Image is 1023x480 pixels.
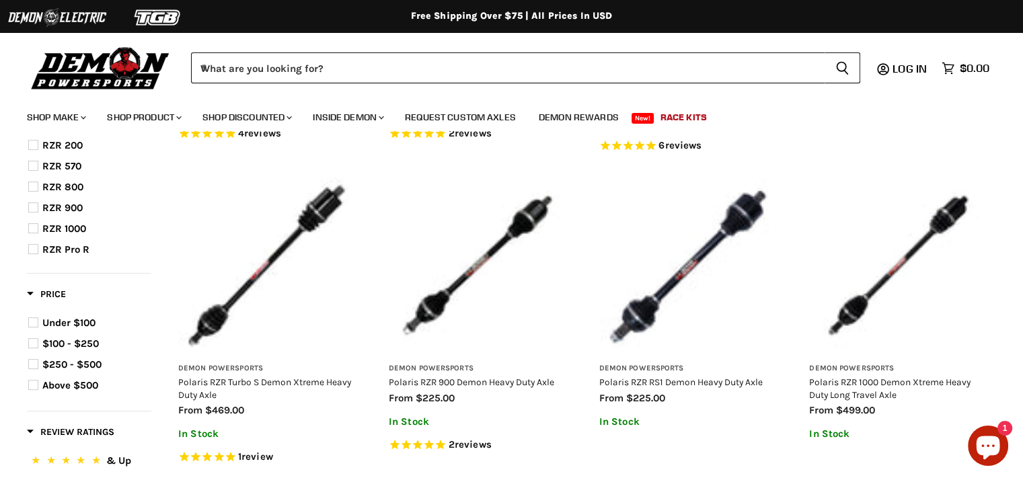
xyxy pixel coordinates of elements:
[455,127,492,139] span: reviews
[205,404,244,416] span: $469.00
[809,364,986,374] h3: Demon Powersports
[42,160,81,172] span: RZR 570
[178,376,351,399] a: Polaris RZR Turbo S Demon Xtreme Heavy Duty Axle
[241,450,273,463] span: review
[449,438,492,450] span: 2 reviews
[935,58,996,78] a: $0.00
[825,52,860,83] button: Search
[599,177,776,354] img: Polaris RZR RS1 Demon Heavy Duty Axle
[809,428,986,440] p: In Stock
[178,428,355,440] p: In Stock
[178,450,355,465] span: Rated 5.0 out of 5 stars 1 reviews
[809,177,986,354] img: Polaris RZR 1000 Demon Xtreme Heavy Duty Long Travel Axle
[658,139,702,151] span: 6 reviews
[192,104,300,131] a: Shop Discounted
[238,127,281,139] span: 4 reviews
[389,177,566,354] img: Polaris RZR 900 Demon Heavy Duty Axle
[244,127,281,139] span: reviews
[389,376,554,387] a: Polaris RZR 900 Demon Heavy Duty Axle
[389,364,566,374] h3: Demon Powersports
[17,98,986,131] ul: Main menu
[599,392,623,404] span: from
[529,104,629,131] a: Demon Rewards
[599,376,763,387] a: Polaris RZR RS1 Demon Heavy Duty Axle
[416,392,455,404] span: $225.00
[964,426,1012,469] inbox-online-store-chat: Shopify online store chat
[599,416,776,428] p: In Stock
[809,376,971,399] a: Polaris RZR 1000 Demon Xtreme Heavy Duty Long Travel Axle
[455,438,492,450] span: reviews
[836,404,875,416] span: $499.00
[42,379,98,391] span: Above $500
[191,52,825,83] input: When autocomplete results are available use up and down arrows to review and enter to select
[7,5,108,30] img: Demon Electric Logo 2
[389,127,566,141] span: Rated 5.0 out of 5 stars 2 reviews
[27,44,174,91] img: Demon Powersports
[191,52,860,83] form: Product
[389,416,566,428] p: In Stock
[178,404,202,416] span: from
[178,364,355,374] h3: Demon Powersports
[27,426,114,442] button: Filter by Review Ratings
[665,139,702,151] span: reviews
[178,177,355,354] img: Polaris RZR Turbo S Demon Xtreme Heavy Duty Axle
[395,104,526,131] a: Request Custom Axles
[599,364,776,374] h3: Demon Powersports
[893,62,927,75] span: Log in
[27,426,114,438] span: Review Ratings
[27,288,66,300] span: Price
[632,113,654,124] span: New!
[42,223,86,235] span: RZR 1000
[626,392,665,404] span: $225.00
[389,392,413,404] span: from
[42,202,83,214] span: RZR 900
[42,317,96,329] span: Under $100
[42,139,83,151] span: RZR 200
[809,404,833,416] span: from
[42,243,89,255] span: RZR Pro R
[17,104,94,131] a: Shop Make
[650,104,717,131] a: Race Kits
[303,104,392,131] a: Inside Demon
[27,288,66,305] button: Filter by Price
[599,139,776,153] span: Rated 4.8 out of 5 stars 6 reviews
[449,127,492,139] span: 2 reviews
[886,63,935,75] a: Log in
[42,358,102,370] span: $250 - $500
[106,454,131,467] span: & Up
[97,104,190,131] a: Shop Product
[42,181,83,193] span: RZR 800
[42,337,99,350] span: $100 - $250
[28,452,150,472] button: 5 Stars.
[960,62,989,75] span: $0.00
[178,127,355,141] span: Rated 5.0 out of 5 stars 4 reviews
[238,450,273,463] span: 1 reviews
[108,5,209,30] img: TGB Logo 2
[389,438,566,452] span: Rated 5.0 out of 5 stars 2 reviews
